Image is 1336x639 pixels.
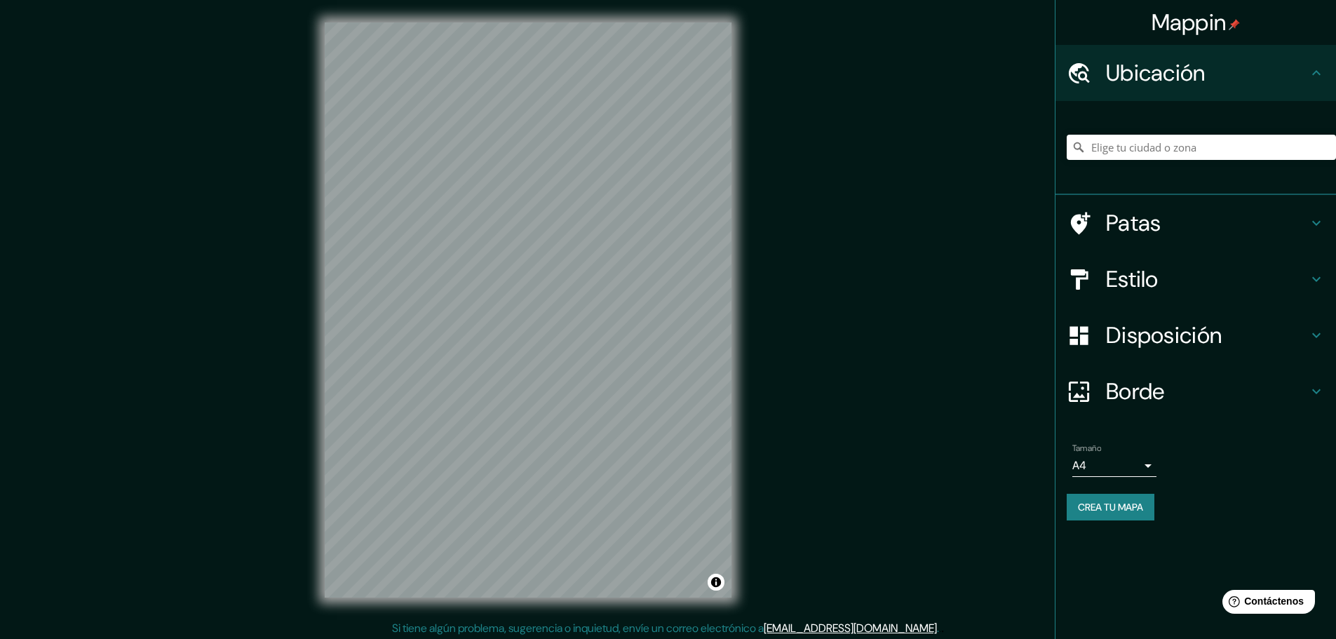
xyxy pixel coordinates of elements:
[939,620,941,635] font: .
[1152,8,1227,37] font: Mappin
[941,620,944,635] font: .
[1055,307,1336,363] div: Disposición
[1229,19,1240,30] img: pin-icon.png
[708,574,724,591] button: Activar o desactivar atribución
[1106,321,1222,350] font: Disposición
[1106,58,1206,88] font: Ubicación
[1055,251,1336,307] div: Estilo
[1106,208,1161,238] font: Patas
[1078,501,1143,513] font: Crea tu mapa
[1072,455,1156,477] div: A4
[392,621,764,635] font: Si tiene algún problema, sugerencia o inquietud, envíe un correo electrónico a
[1211,584,1321,624] iframe: Lanzador de widgets de ayuda
[1055,363,1336,419] div: Borde
[1067,135,1336,160] input: Elige tu ciudad o zona
[1055,195,1336,251] div: Patas
[764,621,937,635] a: [EMAIL_ADDRESS][DOMAIN_NAME]
[1072,458,1086,473] font: A4
[1106,264,1159,294] font: Estilo
[1072,443,1101,454] font: Tamaño
[1067,494,1154,520] button: Crea tu mapa
[1106,377,1165,406] font: Borde
[325,22,731,598] canvas: Mapa
[937,621,939,635] font: .
[1055,45,1336,101] div: Ubicación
